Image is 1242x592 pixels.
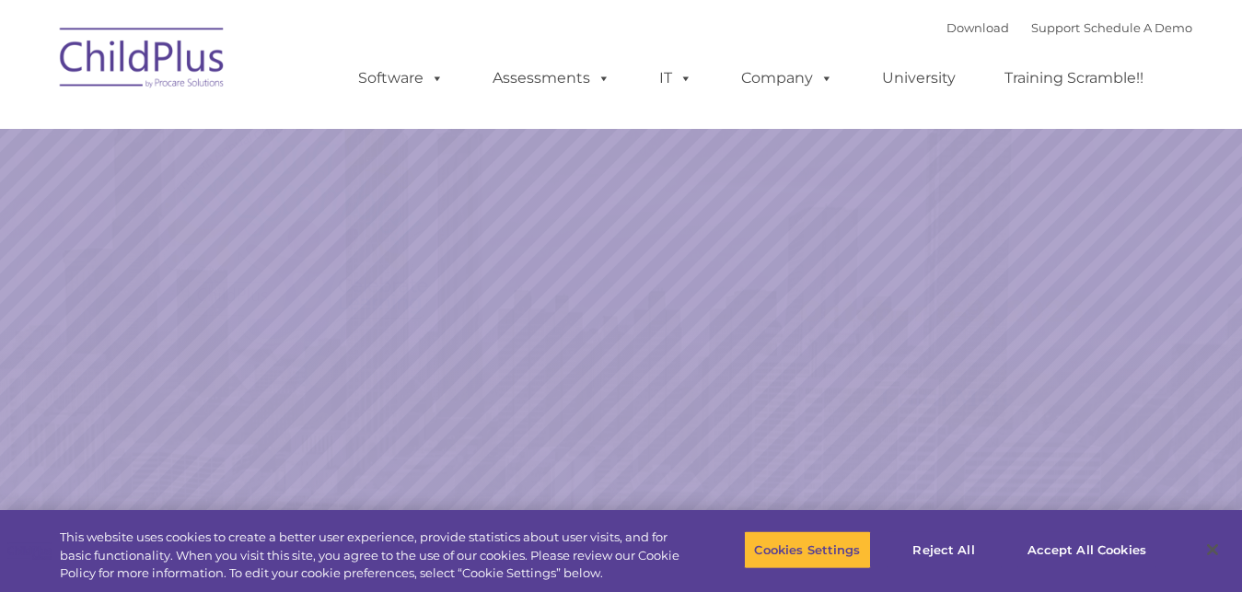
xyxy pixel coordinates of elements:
a: IT [641,60,711,97]
a: Assessments [474,60,629,97]
button: Accept All Cookies [1017,530,1156,569]
a: Training Scramble!! [986,60,1162,97]
img: ChildPlus by Procare Solutions [51,15,235,107]
button: Reject All [887,530,1002,569]
a: Support [1031,20,1080,35]
div: This website uses cookies to create a better user experience, provide statistics about user visit... [60,528,683,583]
a: Software [340,60,462,97]
font: | [946,20,1192,35]
a: Schedule A Demo [1084,20,1192,35]
button: Cookies Settings [744,530,870,569]
button: Close [1192,529,1233,570]
a: Download [946,20,1009,35]
a: University [864,60,974,97]
a: Learn More [844,370,1050,425]
a: Company [723,60,852,97]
